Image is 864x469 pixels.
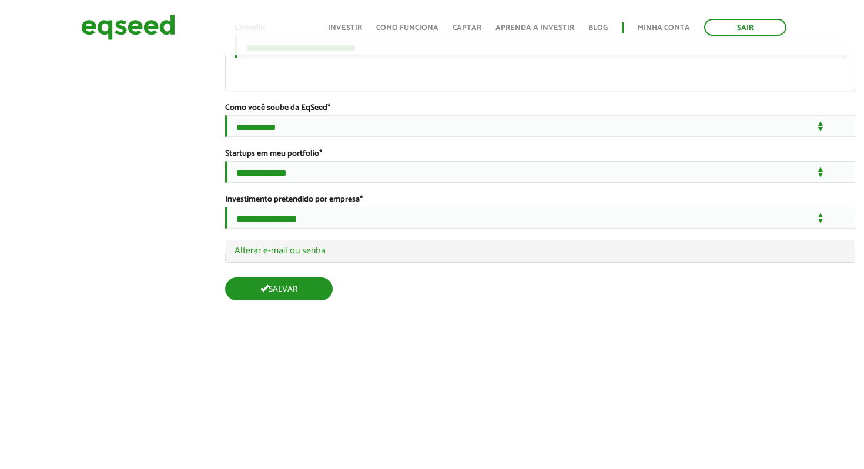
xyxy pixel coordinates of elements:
[225,104,330,112] label: Como você soube da EqSeed
[225,150,322,158] label: Startups em meu portfolio
[376,24,438,32] a: Como funciona
[360,193,363,206] span: Este campo é obrigatório.
[81,12,175,43] img: EqSeed
[328,24,362,32] a: Investir
[588,24,608,32] a: Blog
[638,24,690,32] a: Minha conta
[225,196,363,204] label: Investimento pretendido por empresa
[225,277,333,300] button: Salvar
[327,101,330,115] span: Este campo é obrigatório.
[235,246,846,256] a: Alterar e-mail ou senha
[704,19,786,36] a: Sair
[495,24,574,32] a: Aprenda a investir
[319,147,322,160] span: Este campo é obrigatório.
[453,24,481,32] a: Captar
